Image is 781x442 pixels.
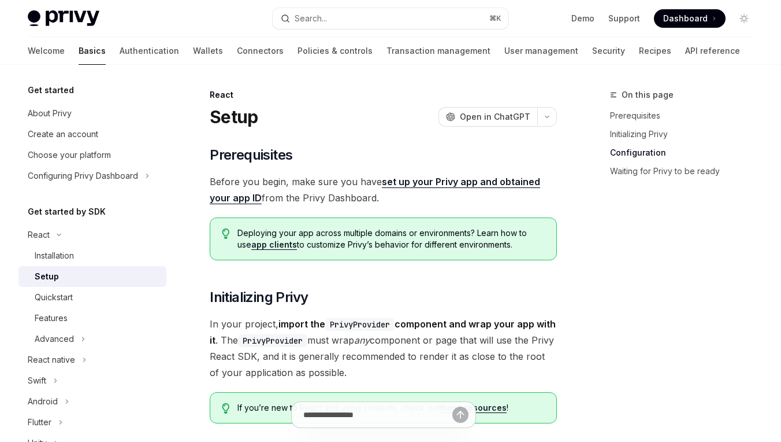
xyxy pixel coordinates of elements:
a: Basics [79,37,106,65]
span: Before you begin, make sure you have from the Privy Dashboard. [210,174,557,206]
span: Dashboard [663,13,708,24]
div: Installation [35,249,74,263]
h1: Setup [210,106,258,127]
a: Wallets [193,37,223,65]
button: Toggle dark mode [735,9,753,28]
button: Advanced [18,329,166,349]
div: Search... [295,12,327,25]
a: Recipes [639,37,671,65]
a: Create an account [18,124,166,145]
span: Initializing Privy [210,288,308,307]
h5: Get started by SDK [28,205,106,219]
button: Flutter [18,412,166,433]
a: Security [592,37,625,65]
div: About Privy [28,106,72,120]
a: Initializing Privy [610,125,763,143]
a: Transaction management [386,37,490,65]
a: Welcome [28,37,65,65]
a: Connectors [237,37,284,65]
div: Flutter [28,415,51,429]
a: About Privy [18,103,166,124]
a: API reference [685,37,740,65]
span: Deploying your app across multiple domains or environments? Learn how to use to customize Privy’s... [237,227,545,251]
div: Setup [35,270,59,283]
a: Policies & controls [297,37,373,65]
strong: import the component and wrap your app with it [210,318,556,346]
button: Configuring Privy Dashboard [18,165,166,186]
span: In your project, . The must wrap component or page that will use the Privy React SDK, and it is g... [210,316,557,381]
button: Swift [18,370,166,391]
button: Send message [452,407,468,423]
span: Open in ChatGPT [460,111,530,123]
a: Authentication [120,37,179,65]
a: Setup [18,266,166,287]
a: Configuration [610,143,763,162]
span: Prerequisites [210,146,292,164]
a: Support [608,13,640,24]
button: React native [18,349,166,370]
div: Android [28,395,58,408]
button: Android [18,391,166,412]
a: User management [504,37,578,65]
a: Choose your platform [18,145,166,165]
button: React [18,224,166,245]
div: React [28,228,50,242]
a: Features [18,308,166,329]
img: light logo [28,10,99,27]
div: Features [35,311,68,325]
input: Ask a question... [303,402,452,428]
button: Search...⌘K [273,8,508,29]
button: Open in ChatGPT [438,107,537,127]
div: React [210,89,557,101]
div: Create an account [28,127,98,141]
a: Quickstart [18,287,166,308]
div: React native [28,353,75,367]
svg: Tip [222,229,230,239]
div: Advanced [35,332,74,346]
span: ⌘ K [489,14,501,23]
div: Quickstart [35,290,73,304]
code: PrivyProvider [238,334,307,347]
a: app clients [251,240,297,250]
code: PrivyProvider [325,318,395,331]
a: Waiting for Privy to be ready [610,162,763,181]
h5: Get started [28,83,74,97]
span: On this page [622,88,674,102]
a: Demo [571,13,594,24]
a: Dashboard [654,9,726,28]
div: Configuring Privy Dashboard [28,169,138,183]
a: Prerequisites [610,106,763,125]
a: Installation [18,245,166,266]
div: Choose your platform [28,148,111,162]
div: Swift [28,374,46,388]
em: any [354,334,370,346]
